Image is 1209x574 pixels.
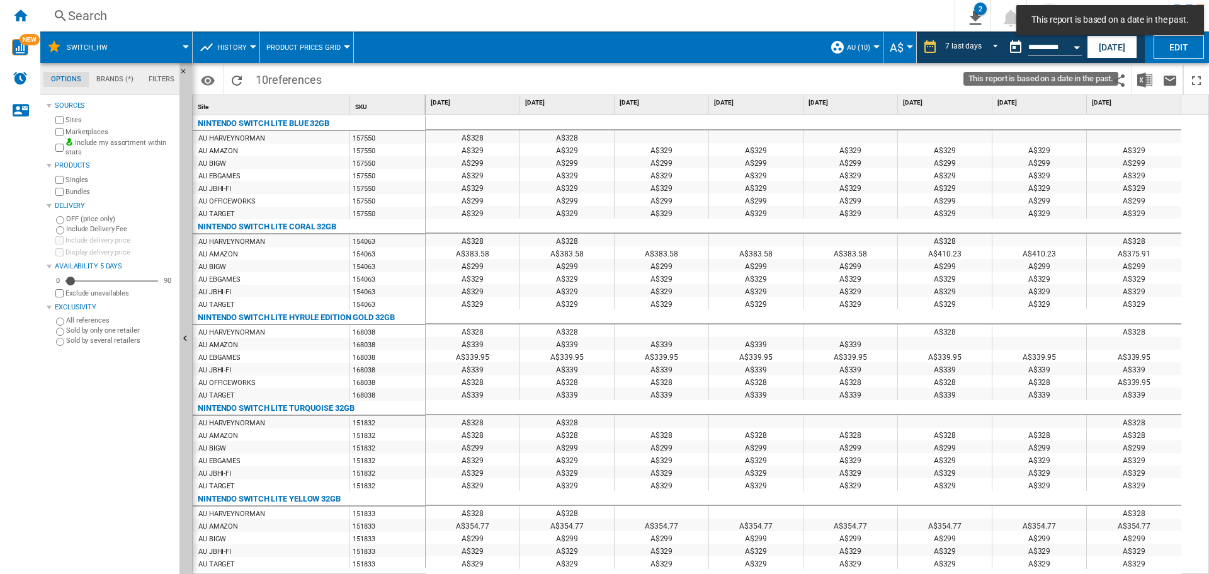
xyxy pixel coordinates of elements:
div: A$299 [615,193,708,206]
div: A$339 [803,387,897,400]
div: 157550 [350,194,425,207]
div: A$299 [1087,156,1181,168]
div: A$329 [520,272,614,284]
div: A$339.95 [992,350,1086,362]
div: A$329 [1087,168,1181,181]
div: A$329 [615,284,708,297]
div: A$329 [520,297,614,309]
div: A$328 [426,428,519,440]
div: 154063 [350,234,425,247]
div: A$328 [1087,234,1181,246]
button: [DATE] [1087,35,1137,59]
button: Share this bookmark with others [1106,65,1132,95]
div: A$410.23 [992,246,1086,259]
div: A$299 [426,193,519,206]
div: AU BIGW [198,158,226,170]
div: A$339 [803,337,897,350]
div: A$329 [615,168,708,181]
div: A$299 [709,193,803,206]
div: A$339 [709,362,803,375]
div: A$339 [898,362,992,375]
div: 157550 [350,169,425,181]
input: Sold by only one retailer [56,328,64,336]
button: AU (10) [847,32,877,63]
label: Singles [65,175,174,185]
div: AU AMAZON [198,339,238,352]
div: A$339 [803,362,897,375]
div: NINTENDO SWITCH LITE HYRULE EDITION GOLD 32GB [198,310,395,325]
span: A$ [890,41,904,54]
div: [DATE] [712,95,803,111]
div: Sort None [353,95,425,115]
div: A$329 [803,297,897,309]
img: wise-card.svg [12,39,28,55]
div: 168038 [350,350,425,363]
div: 157550 [350,131,425,144]
div: AU TARGET [198,299,235,311]
div: A$329 [709,143,803,156]
div: AU TARGET [198,208,235,221]
div: A$339 [426,337,519,350]
div: Sort None [195,95,349,115]
div: A$339 [426,387,519,400]
div: A$339.95 [898,350,992,362]
input: Bundles [55,188,64,196]
span: NEW [20,34,40,45]
div: A$328 [898,375,992,387]
div: A$329 [992,297,1086,309]
div: A$383.58 [709,246,803,259]
input: Include delivery price [55,236,64,244]
button: Download in Excel [1132,65,1157,95]
button: Options [195,69,220,91]
div: A$329 [1087,272,1181,284]
label: Sold by several retailers [66,336,174,345]
div: A$329 [803,272,897,284]
div: A$339 [1087,387,1181,400]
span: [DATE] [525,98,611,107]
div: A$299 [992,193,1086,206]
div: AU HARVEYNORMAN [198,132,265,145]
div: A$339 [615,337,708,350]
div: A$329 [992,181,1086,193]
div: A$339 [615,387,708,400]
div: A$328 [898,234,992,246]
div: A$329 [992,284,1086,297]
div: A$299 [992,259,1086,272]
div: A$329 [520,143,614,156]
div: 168038 [350,325,425,338]
md-select: REPORTS.WIZARD.STEPS.REPORT.STEPS.REPORT_OPTIONS.PERIOD: 7 last days [944,37,1003,58]
label: Sold by only one retailer [66,326,174,335]
div: 157550 [350,144,425,156]
div: A$339 [615,362,708,375]
div: Search [68,7,922,25]
div: A$339.95 [426,350,519,362]
div: A$299 [803,193,897,206]
span: [DATE] [997,98,1084,107]
div: A$329 [803,181,897,193]
div: [DATE] [806,95,897,111]
div: A$299 [520,156,614,168]
div: SKU Sort None [353,95,425,115]
div: A$299 [898,259,992,272]
div: A$328 [520,234,614,246]
div: A$299 [898,156,992,168]
input: Sold by several retailers [56,338,64,346]
div: A$329 [992,168,1086,181]
div: A$339.95 [1087,375,1181,387]
button: Switch_HW [67,32,120,63]
div: Site Sort None [195,95,349,115]
div: A$339.95 [1087,350,1181,362]
div: A$328 [520,375,614,387]
input: All references [56,318,64,326]
span: Switch_HW [67,43,108,52]
div: [DATE] [428,95,519,111]
img: excel-24x24.png [1137,72,1152,88]
div: A$328 [1087,428,1181,440]
div: A$299 [1087,440,1181,453]
div: A$339.95 [520,350,614,362]
div: A$299 [803,440,897,453]
div: A$328 [898,428,992,440]
div: A$383.58 [803,246,897,259]
div: A$329 [898,168,992,181]
div: A$299 [992,440,1086,453]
